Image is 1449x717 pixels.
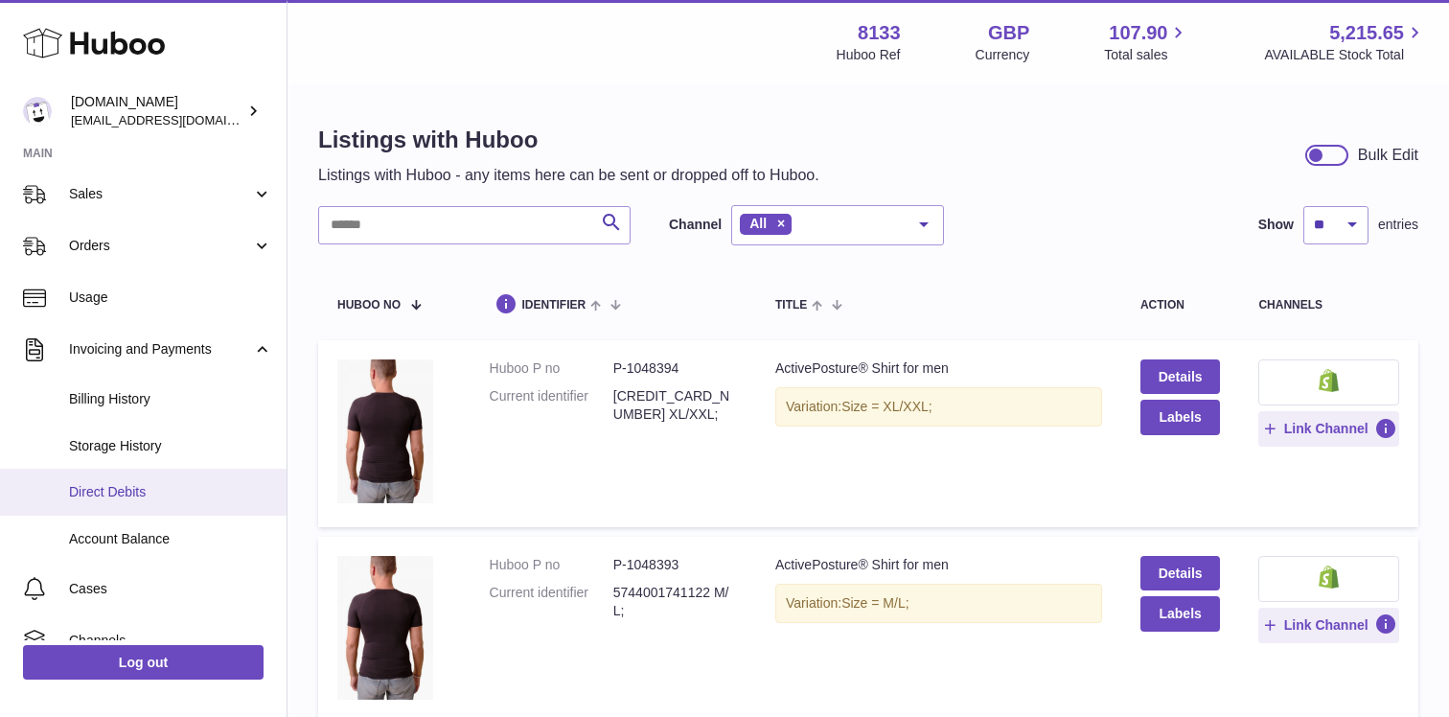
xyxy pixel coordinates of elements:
[69,530,272,548] span: Account Balance
[613,387,737,424] dd: [CREDIT_CARD_NUMBER] XL/XXL;
[69,237,252,255] span: Orders
[1264,20,1426,64] a: 5,215.65 AVAILABLE Stock Total
[1378,216,1418,234] span: entries
[1258,411,1399,446] button: Link Channel
[1140,596,1221,631] button: Labels
[775,584,1102,623] div: Variation:
[613,556,737,574] dd: P-1048393
[1284,616,1368,634] span: Link Channel
[669,216,722,234] label: Channel
[837,46,901,64] div: Huboo Ref
[775,359,1102,378] div: ActivePosture® Shirt for men
[1284,420,1368,437] span: Link Channel
[988,20,1029,46] strong: GBP
[1104,46,1189,64] span: Total sales
[841,399,932,414] span: Size = XL/XXL;
[1319,369,1339,392] img: shopify-small.png
[490,387,613,424] dt: Current identifier
[613,584,737,620] dd: 5744001741122 M/L;
[1140,299,1221,312] div: action
[775,299,807,312] span: title
[1258,299,1399,312] div: channels
[69,483,272,501] span: Direct Debits
[1329,20,1404,46] span: 5,215.65
[337,556,433,700] img: ActivePosture® Shirt for men
[775,387,1102,427] div: Variation:
[1109,20,1167,46] span: 107.90
[1140,400,1221,434] button: Labels
[1258,216,1294,234] label: Show
[337,299,401,312] span: Huboo no
[1140,359,1221,394] a: Details
[490,359,613,378] dt: Huboo P no
[1264,46,1426,64] span: AVAILABLE Stock Total
[71,93,243,129] div: [DOMAIN_NAME]
[775,556,1102,574] div: ActivePosture® Shirt for men
[858,20,901,46] strong: 8133
[318,125,819,155] h1: Listings with Huboo
[976,46,1030,64] div: Currency
[1358,145,1418,166] div: Bulk Edit
[613,359,737,378] dd: P-1048394
[490,584,613,620] dt: Current identifier
[522,299,586,312] span: identifier
[749,216,767,231] span: All
[1319,566,1339,589] img: shopify-small.png
[69,289,272,307] span: Usage
[1258,608,1399,642] button: Link Channel
[23,97,52,126] img: info@activeposture.co.uk
[69,340,252,358] span: Invoicing and Payments
[69,437,272,455] span: Storage History
[69,580,272,598] span: Cases
[69,185,252,203] span: Sales
[337,359,433,503] img: ActivePosture® Shirt for men
[71,112,282,127] span: [EMAIL_ADDRESS][DOMAIN_NAME]
[841,595,908,611] span: Size = M/L;
[1140,556,1221,590] a: Details
[318,165,819,186] p: Listings with Huboo - any items here can be sent or dropped off to Huboo.
[69,390,272,408] span: Billing History
[490,556,613,574] dt: Huboo P no
[69,632,272,650] span: Channels
[1104,20,1189,64] a: 107.90 Total sales
[23,645,264,680] a: Log out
